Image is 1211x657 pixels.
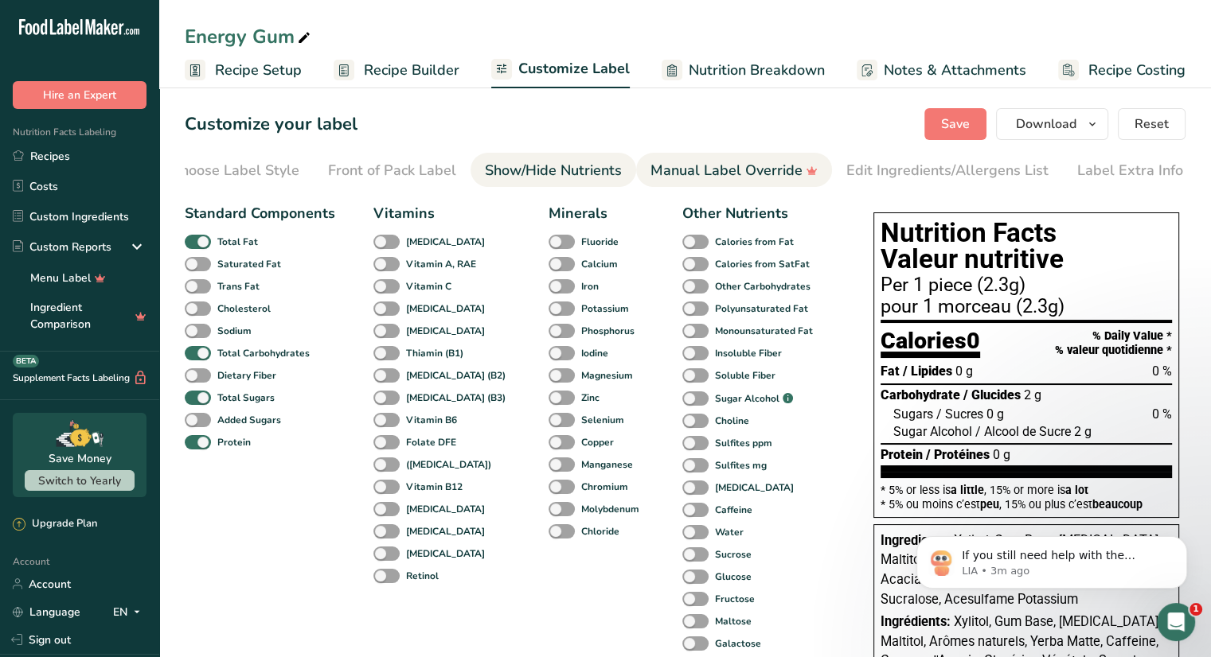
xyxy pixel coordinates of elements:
button: Reset [1118,108,1186,140]
b: Polyunsaturated Fat [715,301,808,316]
b: Maltose [715,614,752,628]
b: Dietary Fiber [217,368,276,383]
b: Insoluble Fiber [715,346,782,360]
b: Vitamin B6 [406,413,457,427]
span: 0 g [955,363,973,379]
span: Switch to Yearly [38,473,121,488]
span: Ingrédients: [881,614,951,629]
span: / Glucides [963,387,1021,402]
div: pour 1 morceau (2.3g) [881,297,1172,317]
b: Sulfites mg [715,458,767,472]
b: Cholesterol [217,301,271,316]
b: Selenium [581,413,624,427]
span: Save [941,115,970,134]
b: Vitamin A, RAE [406,257,476,271]
b: [MEDICAL_DATA] (B3) [406,391,506,405]
div: Custom Reports [13,239,111,255]
div: Upgrade Plan [13,516,97,532]
b: [MEDICAL_DATA] [406,324,485,338]
span: beaucoup [1092,498,1143,511]
div: Minerals [549,203,644,224]
div: BETA [13,355,39,367]
span: / Lipides [903,363,952,379]
div: Choose Label Style [171,160,299,181]
div: EN [113,602,146,621]
span: 0 g [986,406,1004,422]
div: Show/Hide Nutrients [485,160,622,181]
b: Retinol [406,569,439,583]
span: Recipe Costing [1088,60,1186,81]
button: Download [996,108,1108,140]
b: Sulfites ppm [715,436,772,450]
b: Magnesium [581,368,633,383]
b: Potassium [581,301,629,316]
b: Total Sugars [217,391,275,405]
div: Calories [881,329,980,359]
div: Standard Components [185,203,335,224]
h1: Nutrition Facts Valeur nutritive [881,220,1172,273]
b: Soluble Fiber [715,368,775,383]
a: Recipe Builder [334,52,459,88]
b: [MEDICAL_DATA] [406,524,485,538]
b: Vitamin B12 [406,480,463,494]
b: Zinc [581,391,600,405]
b: Copper [581,435,614,449]
iframe: Intercom live chat [1157,603,1195,641]
section: * 5% or less is , 15% or more is [881,478,1172,511]
h1: Customize your label [185,111,357,138]
b: [MEDICAL_DATA] [406,235,485,249]
b: Sodium [217,324,252,338]
span: Fat [881,363,900,379]
b: Fructose [715,592,755,606]
b: Total Carbohydrates [217,346,310,360]
b: Added Sugars [217,413,281,427]
div: Vitamins [373,203,510,224]
span: Recipe Builder [364,60,459,81]
button: Switch to Yearly [25,470,135,491]
a: Recipe Setup [185,52,302,88]
span: Reset [1135,115,1169,134]
span: Carbohydrate [881,387,960,402]
b: Fluoride [581,235,619,249]
b: ([MEDICAL_DATA]) [406,457,491,472]
b: Galactose [715,636,761,651]
span: a lot [1065,484,1088,496]
span: Sugar Alcohol [893,424,972,439]
b: Saturated Fat [217,257,281,271]
span: Notes & Attachments [884,60,1026,81]
div: Manual Label Override [650,160,818,181]
b: Calories from SatFat [715,257,810,271]
b: Other Carbohydrates [715,279,811,294]
button: Save [924,108,986,140]
b: Trans Fat [217,279,260,294]
b: Chromium [581,480,628,494]
div: % Daily Value * % valeur quotidienne * [1055,329,1172,357]
b: Calories from Fat [715,235,794,249]
span: / Alcool de Sucre [975,424,1071,439]
a: Recipe Costing [1058,52,1186,88]
b: Vitamin C [406,279,451,294]
b: Folate DFE [406,435,456,449]
span: a little [951,484,984,496]
span: peu [980,498,999,511]
span: 0 [967,327,980,354]
iframe: Intercom notifications message [893,503,1211,614]
div: Front of Pack Label [328,160,456,181]
b: Thiamin (B1) [406,346,463,360]
div: Edit Ingredients/Allergens List [846,160,1049,181]
b: [MEDICAL_DATA] [406,502,485,516]
b: Caffeine [715,503,752,517]
b: Manganese [581,457,633,472]
span: 0 % [1152,363,1172,379]
b: Sugar Alcohol [715,391,779,406]
span: Protein [881,447,923,462]
b: [MEDICAL_DATA] [715,480,794,495]
span: 0 g [993,447,1010,462]
div: Label Extra Info [1077,160,1183,181]
a: Notes & Attachments [857,52,1026,88]
a: Customize Label [491,51,630,89]
b: [MEDICAL_DATA] [406,546,485,561]
div: Save Money [49,450,111,467]
span: 2 g [1074,424,1092,439]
